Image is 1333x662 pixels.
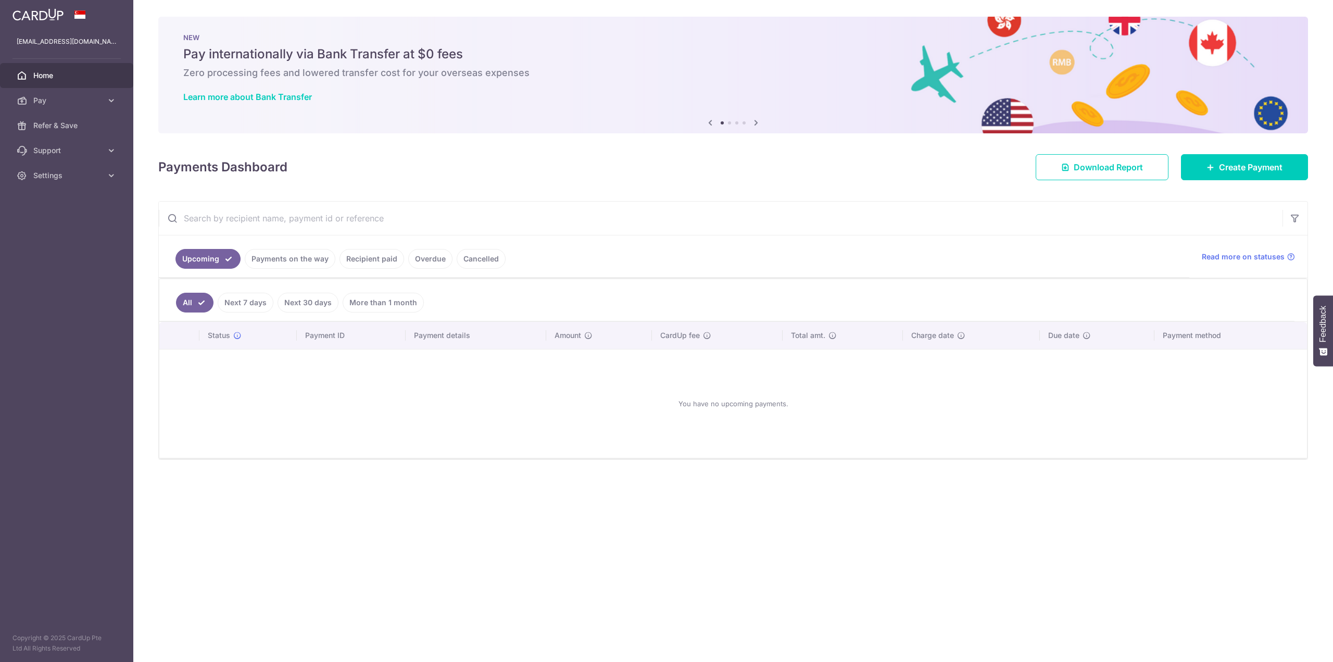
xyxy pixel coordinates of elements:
[218,293,273,313] a: Next 7 days
[278,293,338,313] a: Next 30 days
[33,95,102,106] span: Pay
[1074,161,1143,173] span: Download Report
[159,202,1282,235] input: Search by recipient name, payment id or reference
[406,322,546,349] th: Payment details
[1318,306,1328,342] span: Feedback
[183,92,312,102] a: Learn more about Bank Transfer
[245,249,335,269] a: Payments on the way
[408,249,452,269] a: Overdue
[1219,161,1282,173] span: Create Payment
[791,330,825,341] span: Total amt.
[158,158,287,177] h4: Payments Dashboard
[183,46,1283,63] h5: Pay internationally via Bank Transfer at $0 fees
[339,249,404,269] a: Recipient paid
[176,293,213,313] a: All
[1202,252,1285,262] span: Read more on statuses
[911,330,954,341] span: Charge date
[183,67,1283,79] h6: Zero processing fees and lowered transfer cost for your overseas expenses
[158,17,1308,133] img: Bank transfer banner
[1181,154,1308,180] a: Create Payment
[457,249,506,269] a: Cancelled
[660,330,700,341] span: CardUp fee
[1313,295,1333,366] button: Feedback - Show survey
[175,249,241,269] a: Upcoming
[183,33,1283,42] p: NEW
[297,322,405,349] th: Payment ID
[1036,154,1168,180] a: Download Report
[208,330,230,341] span: Status
[33,70,102,81] span: Home
[1202,252,1295,262] a: Read more on statuses
[33,145,102,156] span: Support
[1048,330,1079,341] span: Due date
[172,358,1294,449] div: You have no upcoming payments.
[343,293,424,313] a: More than 1 month
[12,8,64,21] img: CardUp
[555,330,581,341] span: Amount
[33,170,102,181] span: Settings
[33,120,102,131] span: Refer & Save
[1154,322,1307,349] th: Payment method
[17,36,117,47] p: [EMAIL_ADDRESS][DOMAIN_NAME]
